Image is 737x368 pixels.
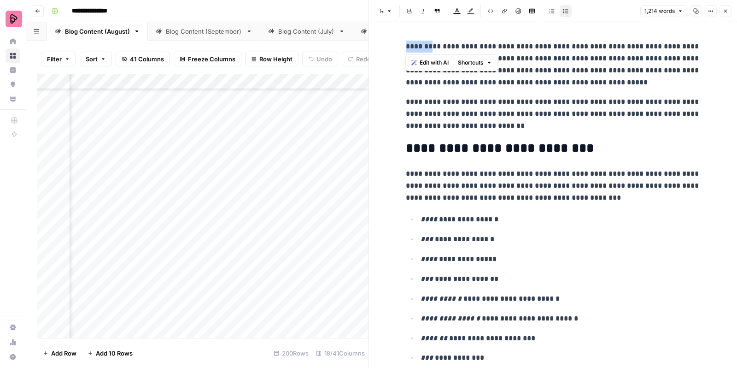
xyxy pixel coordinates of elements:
[96,349,133,358] span: Add 10 Rows
[47,54,62,64] span: Filter
[316,54,332,64] span: Undo
[6,91,20,106] a: Your Data
[148,22,260,41] a: Blog Content (September)
[278,27,335,36] div: Blog Content (July)
[356,54,371,64] span: Redo
[6,48,20,63] a: Browse
[65,27,130,36] div: Blog Content (August)
[458,59,484,67] span: Shortcuts
[342,52,377,66] button: Redo
[420,59,449,67] span: Edit with AI
[6,11,22,27] img: Preply Logo
[166,27,242,36] div: Blog Content (September)
[260,22,353,41] a: Blog Content (July)
[408,57,452,69] button: Edit with AI
[116,52,170,66] button: 41 Columns
[188,54,235,64] span: Freeze Columns
[353,22,446,41] a: Blog Content (April)
[6,350,20,364] button: Help + Support
[82,346,138,361] button: Add 10 Rows
[6,63,20,77] a: Insights
[6,34,20,49] a: Home
[130,54,164,64] span: 41 Columns
[6,320,20,335] a: Settings
[644,7,675,15] span: 1,214 words
[6,7,20,30] button: Workspace: Preply
[245,52,298,66] button: Row Height
[41,52,76,66] button: Filter
[80,52,112,66] button: Sort
[302,52,338,66] button: Undo
[174,52,241,66] button: Freeze Columns
[259,54,292,64] span: Row Height
[37,346,82,361] button: Add Row
[86,54,98,64] span: Sort
[47,22,148,41] a: Blog Content (August)
[640,5,687,17] button: 1,214 words
[51,349,76,358] span: Add Row
[6,335,20,350] a: Usage
[270,346,312,361] div: 200 Rows
[454,57,496,69] button: Shortcuts
[6,77,20,92] a: Opportunities
[312,346,368,361] div: 18/41 Columns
